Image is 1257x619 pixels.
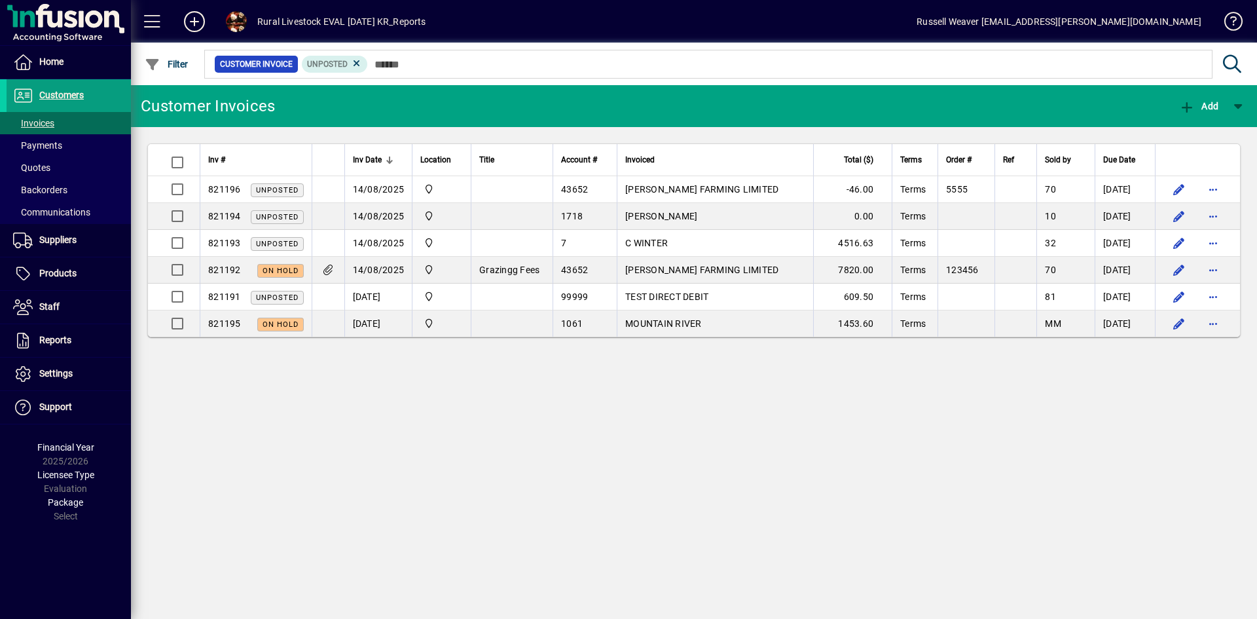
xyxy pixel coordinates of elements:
[1214,3,1241,45] a: Knowledge Base
[813,284,892,310] td: 609.50
[625,291,708,302] span: TEST DIRECT DEBIT
[263,320,299,329] span: On hold
[1203,313,1224,334] button: More options
[561,153,609,167] div: Account #
[1169,313,1190,334] button: Edit
[208,265,241,275] span: 821192
[1045,238,1056,248] span: 32
[39,368,73,379] span: Settings
[208,184,241,195] span: 821196
[561,211,583,221] span: 1718
[353,153,382,167] span: Inv Date
[1169,233,1190,253] button: Edit
[1169,286,1190,307] button: Edit
[13,185,67,195] span: Backorders
[420,236,463,250] span: Central
[1003,153,1014,167] span: Ref
[7,134,131,157] a: Payments
[561,153,597,167] span: Account #
[344,176,412,203] td: 14/08/2025
[561,318,583,329] span: 1061
[625,238,668,248] span: C WINTER
[208,238,241,248] span: 821193
[625,153,805,167] div: Invoiced
[256,213,299,221] span: Unposted
[1169,206,1190,227] button: Edit
[256,293,299,302] span: Unposted
[39,335,71,345] span: Reports
[13,207,90,217] span: Communications
[1045,153,1071,167] span: Sold by
[561,184,588,195] span: 43652
[561,291,588,302] span: 99999
[1045,318,1061,329] span: MM
[208,153,304,167] div: Inv #
[353,153,405,167] div: Inv Date
[7,324,131,357] a: Reports
[7,112,131,134] a: Invoices
[813,230,892,257] td: 4516.63
[1045,211,1056,221] span: 10
[1103,153,1135,167] span: Due Date
[813,310,892,337] td: 1453.60
[900,318,926,329] span: Terms
[625,184,778,195] span: [PERSON_NAME] FARMING LIMITED
[7,391,131,424] a: Support
[1095,310,1155,337] td: [DATE]
[1169,259,1190,280] button: Edit
[208,291,241,302] span: 821191
[479,153,494,167] span: Title
[13,140,62,151] span: Payments
[1045,184,1056,195] span: 70
[917,11,1201,32] div: Russell Weaver [EMAIL_ADDRESS][PERSON_NAME][DOMAIN_NAME]
[946,153,972,167] span: Order #
[39,56,64,67] span: Home
[420,153,463,167] div: Location
[307,60,348,69] span: Unposted
[1203,206,1224,227] button: More options
[7,291,131,324] a: Staff
[1003,153,1029,167] div: Ref
[39,234,77,245] span: Suppliers
[420,263,463,277] span: Callum Stalker
[37,442,94,453] span: Financial Year
[344,310,412,337] td: [DATE]
[813,203,892,230] td: 0.00
[625,318,702,329] span: MOUNTAIN RIVER
[208,211,241,221] span: 821194
[48,497,83,508] span: Package
[900,291,926,302] span: Terms
[7,46,131,79] a: Home
[946,184,968,195] span: 5555
[7,179,131,201] a: Backorders
[561,265,588,275] span: 43652
[900,238,926,248] span: Terms
[37,470,94,480] span: Licensee Type
[1203,286,1224,307] button: More options
[141,52,192,76] button: Filter
[344,230,412,257] td: 14/08/2025
[7,201,131,223] a: Communications
[1095,176,1155,203] td: [DATE]
[257,11,426,32] div: Rural Livestock EVAL [DATE] KR_Reports
[625,211,697,221] span: [PERSON_NAME]
[208,153,225,167] span: Inv #
[420,153,451,167] span: Location
[900,211,926,221] span: Terms
[900,153,922,167] span: Terms
[420,316,463,331] span: Adam Whaanga
[302,56,368,73] mat-chip: Customer Invoice Status: Unposted
[900,184,926,195] span: Terms
[1203,179,1224,200] button: More options
[1045,265,1056,275] span: 70
[344,203,412,230] td: 14/08/2025
[900,265,926,275] span: Terms
[625,153,655,167] span: Invoiced
[844,153,873,167] span: Total ($)
[1169,179,1190,200] button: Edit
[1176,94,1222,118] button: Add
[39,268,77,278] span: Products
[13,118,54,128] span: Invoices
[1095,284,1155,310] td: [DATE]
[39,402,72,412] span: Support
